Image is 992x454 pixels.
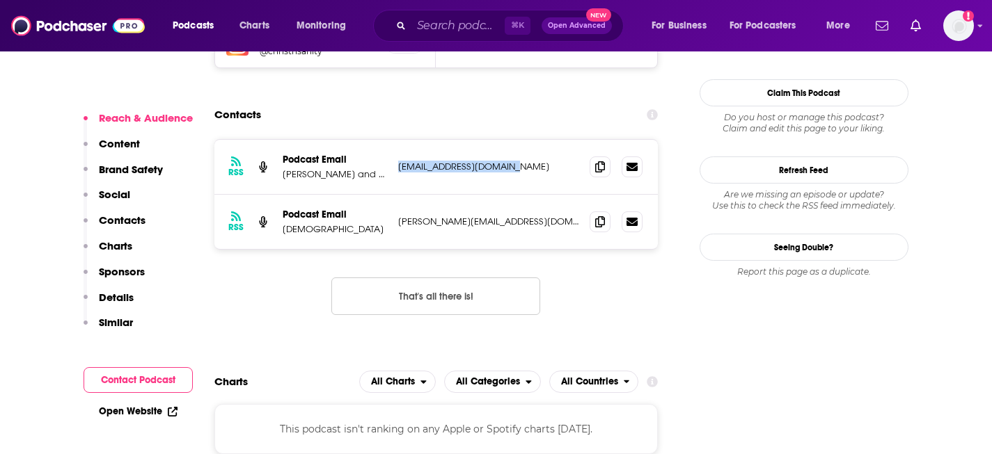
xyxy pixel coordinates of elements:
span: Open Advanced [548,22,606,29]
button: Brand Safety [84,163,163,188]
div: Are we missing an episode or update? Use this to check the RSS feed immediately. [700,189,908,211]
p: Podcast Email [283,209,387,220]
div: Search podcasts, credits, & more... [386,10,637,42]
a: Show notifications dropdown [905,14,927,38]
button: Sponsors [84,265,145,291]
h3: RSS [228,167,244,178]
span: All Countries [561,377,618,387]
span: Podcasts [173,16,214,35]
button: Reach & Audience [84,111,193,137]
button: Details [84,291,134,316]
button: open menu [163,15,232,37]
p: Similar [99,316,133,329]
a: Show notifications dropdown [870,14,894,38]
button: Show profile menu [943,10,974,41]
p: Charts [99,239,132,252]
p: [PERSON_NAME][EMAIL_ADDRESS][DOMAIN_NAME] [398,216,579,227]
svg: Add a profile image [963,10,974,22]
span: Logged in as broadleafbooks_ [943,10,974,41]
div: This podcast isn't ranking on any Apple or Spotify charts [DATE]. [214,404,659,454]
span: All Categories [456,377,520,387]
p: [PERSON_NAME] and [PERSON_NAME] [283,168,387,180]
p: Contacts [99,213,145,227]
h2: Contacts [214,102,261,128]
button: open menu [287,15,364,37]
button: Charts [84,239,132,265]
button: Claim This Podcast [700,79,908,106]
span: Do you host or manage this podcast? [700,112,908,123]
button: open menu [817,15,867,37]
span: ⌘ K [505,17,530,35]
button: open menu [549,371,639,393]
p: Reach & Audience [99,111,193,124]
span: More [826,16,850,35]
img: Podchaser - Follow, Share and Rate Podcasts [11,13,145,39]
div: Report this page as a duplicate. [700,266,908,277]
span: All Charts [371,377,415,387]
a: Open Website [99,405,178,417]
button: open menu [359,371,436,393]
h2: Platforms [359,371,436,393]
span: Monitoring [297,16,346,35]
span: For Podcasters [730,16,796,35]
button: open menu [642,15,724,37]
p: Brand Safety [99,163,163,176]
p: [DEMOGRAPHIC_DATA] [283,223,387,235]
p: [EMAIL_ADDRESS][DOMAIN_NAME] [398,161,579,172]
button: Social [84,188,130,213]
a: Seeing Double? [700,234,908,261]
input: Search podcasts, credits, & more... [411,15,505,37]
h2: Charts [214,375,248,388]
span: Charts [239,16,269,35]
p: Details [99,291,134,304]
button: Similar [84,316,133,341]
button: Content [84,137,140,163]
p: Sponsors [99,265,145,278]
a: Charts [230,15,278,37]
h2: Categories [444,371,541,393]
div: Claim and edit this page to your liking. [700,112,908,134]
button: open menu [721,15,817,37]
img: User Profile [943,10,974,41]
p: Podcast Email [283,154,387,165]
button: open menu [444,371,541,393]
span: New [586,8,611,22]
h3: RSS [228,222,244,233]
span: For Business [652,16,707,35]
p: Content [99,137,140,150]
button: Contact Podcast [84,367,193,393]
h2: Countries [549,371,639,393]
button: Refresh Feed [700,156,908,184]
button: Open AdvancedNew [542,17,612,34]
p: Social [99,188,130,201]
button: Nothing here. [331,277,540,315]
button: Contacts [84,213,145,239]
